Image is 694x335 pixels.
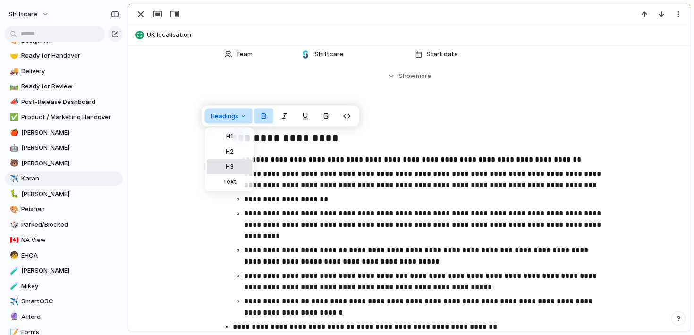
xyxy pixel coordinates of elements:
[226,147,234,156] span: H2
[207,144,252,159] button: H2
[226,132,233,141] span: H1
[223,177,237,187] span: Text
[207,174,252,189] button: Text
[207,159,252,174] button: H3
[226,162,234,172] span: H3
[207,129,252,144] button: H1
